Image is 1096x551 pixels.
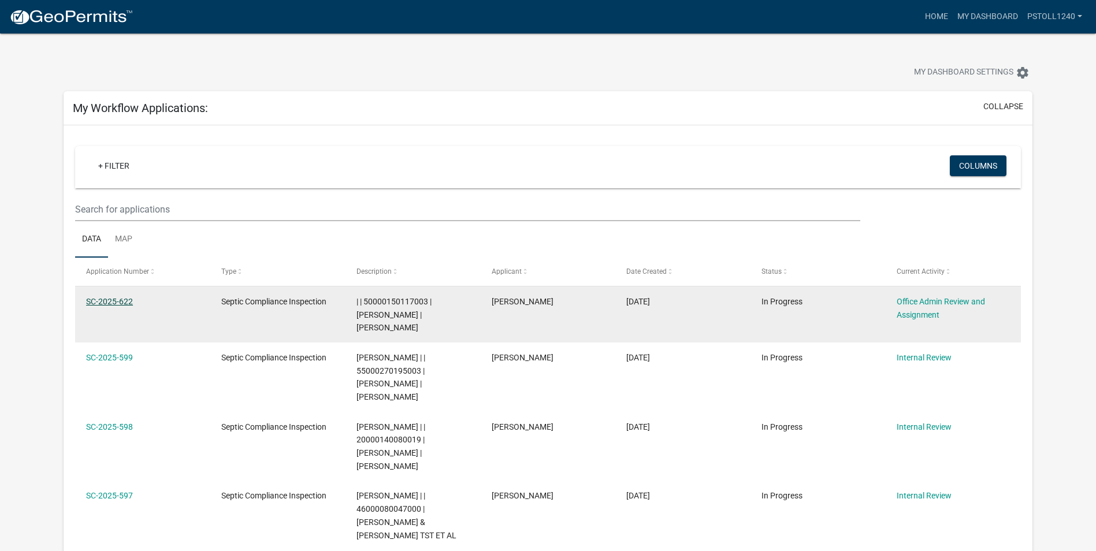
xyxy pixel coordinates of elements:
span: 09/09/2025 [626,297,650,306]
a: Internal Review [897,353,952,362]
span: In Progress [761,353,803,362]
span: Philip Stoll [492,353,553,362]
span: My Dashboard Settings [914,66,1013,80]
span: Septic Compliance Inspection [221,491,326,500]
button: collapse [983,100,1023,113]
span: Type [221,267,236,275]
datatable-header-cell: Description [345,258,481,285]
i: settings [1016,66,1030,80]
span: Michelle Jevne | | 55000270195003 | MICHAEL J BLEICHNER | LYNN BLEICHNER [356,353,425,401]
span: Date Created [626,267,667,275]
span: Septic Compliance Inspection [221,297,326,306]
span: Description [356,267,392,275]
span: In Progress [761,297,803,306]
a: SC-2025-597 [86,491,133,500]
span: Michelle Jevne | | 46000080047000 | DENNIS & P A BOWMAN TST ET AL [356,491,456,539]
span: Septic Compliance Inspection [221,422,326,431]
span: 09/02/2025 [626,422,650,431]
span: Septic Compliance Inspection [221,353,326,362]
button: My Dashboard Settingssettings [905,61,1039,84]
span: In Progress [761,491,803,500]
span: Status [761,267,782,275]
span: Applicant [492,267,522,275]
a: SC-2025-622 [86,297,133,306]
a: Internal Review [897,491,952,500]
input: Search for applications [75,198,860,221]
a: SC-2025-599 [86,353,133,362]
a: Data [75,221,108,258]
datatable-header-cell: Type [210,258,345,285]
a: pstoll1240 [1023,6,1087,28]
h5: My Workflow Applications: [73,101,208,115]
span: 09/02/2025 [626,491,650,500]
span: In Progress [761,422,803,431]
a: SC-2025-598 [86,422,133,431]
datatable-header-cell: Status [751,258,886,285]
span: Philip Stoll [492,422,553,431]
a: + Filter [89,155,139,176]
datatable-header-cell: Date Created [615,258,751,285]
a: My Dashboard [953,6,1023,28]
button: Columns [950,155,1006,176]
a: Office Admin Review and Assignment [897,297,985,319]
span: Philip Stoll [492,491,553,500]
datatable-header-cell: Applicant [480,258,615,285]
datatable-header-cell: Application Number [75,258,210,285]
span: Philip Stoll [492,297,553,306]
a: Home [920,6,953,28]
span: 09/02/2025 [626,353,650,362]
span: Current Activity [897,267,945,275]
span: Michelle Jevne | | 20000140080019 | BENJAMIN BUCHOLZ | SHELBY BUCHOLZ [356,422,425,471]
datatable-header-cell: Current Activity [886,258,1021,285]
a: Map [108,221,139,258]
span: | | 50000150117003 | MITCHEL LACHER | SKYLAR LACHER [356,297,432,333]
span: Application Number [86,267,149,275]
a: Internal Review [897,422,952,431]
